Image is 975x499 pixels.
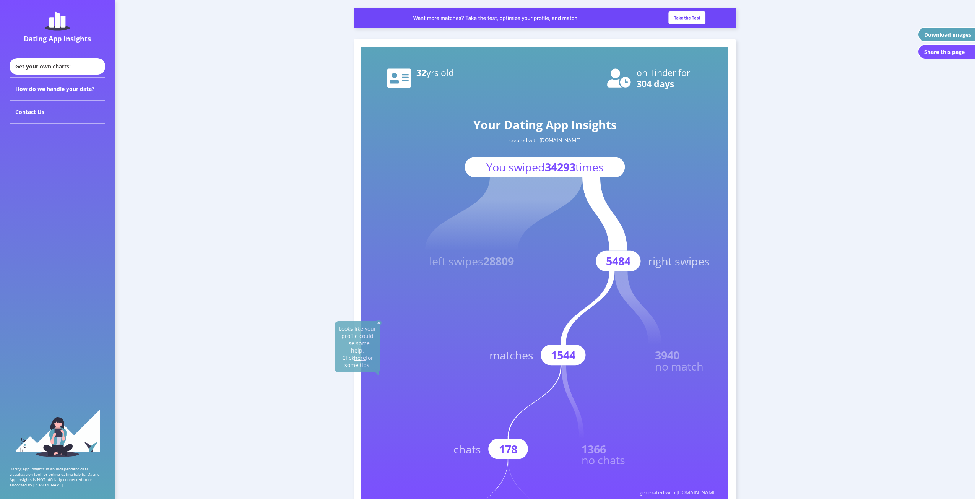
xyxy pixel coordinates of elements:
[429,254,514,268] text: left swipes
[10,78,105,101] div: How do we handle your data?
[640,489,717,496] text: generated with [DOMAIN_NAME]
[10,58,105,75] div: Get your own charts!
[15,409,101,457] img: sidebar_girl.91b9467e.svg
[486,159,604,174] text: You swiped
[606,254,630,268] text: 5484
[483,254,514,268] tspan: 28809
[426,67,454,79] tspan: yrs old
[655,348,679,362] text: 3940
[453,442,481,457] text: chats
[582,442,606,457] text: 1366
[10,101,105,124] div: Contact Us
[918,27,975,42] button: Download images
[575,159,604,174] tspan: times
[499,442,517,457] text: 178
[648,254,710,268] text: right swipes
[376,320,382,326] img: close-solid-white.82ef6a3c.svg
[11,34,103,43] div: Dating App Insights
[354,8,736,28] img: roast_slim_banner.a2e79667.png
[637,78,674,90] text: 304 days
[339,325,376,369] a: Looks like your profile could use some help. Clickherefor some tips.
[637,67,691,79] text: on Tinder for
[354,354,366,361] u: here
[655,359,704,374] text: no match
[924,48,965,55] div: Share this page
[416,67,454,79] text: 32
[551,348,575,362] text: 1544
[473,117,617,133] text: Your Dating App Insights
[10,466,105,488] p: Dating App Insights is an independent data visualization tool for online dating habits. Dating Ap...
[582,452,625,467] text: no chats
[545,159,575,174] tspan: 34293
[509,137,580,144] text: created with [DOMAIN_NAME]
[924,31,971,38] div: Download images
[339,325,376,369] span: Looks like your profile could use some help. Click for some tips.
[918,44,975,59] button: Share this page
[489,348,533,362] text: matches
[45,11,70,31] img: dating-app-insights-logo.5abe6921.svg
